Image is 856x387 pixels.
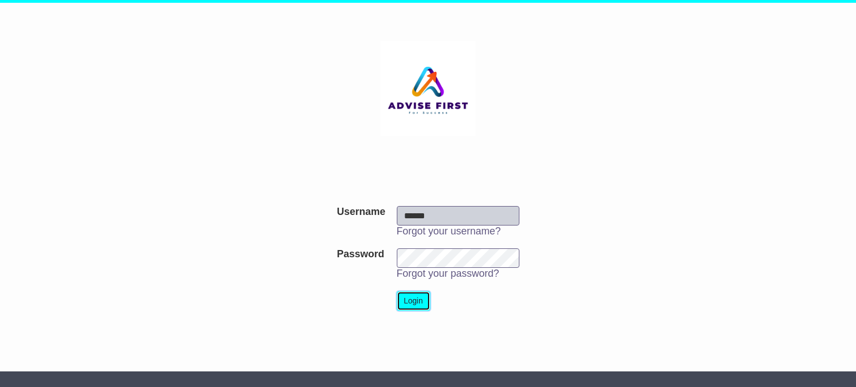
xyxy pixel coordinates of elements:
[381,41,475,136] img: Aspera Group Pty Ltd
[397,226,501,237] a: Forgot your username?
[337,206,385,218] label: Username
[397,268,499,279] a: Forgot your password?
[337,248,384,261] label: Password
[397,291,430,311] button: Login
